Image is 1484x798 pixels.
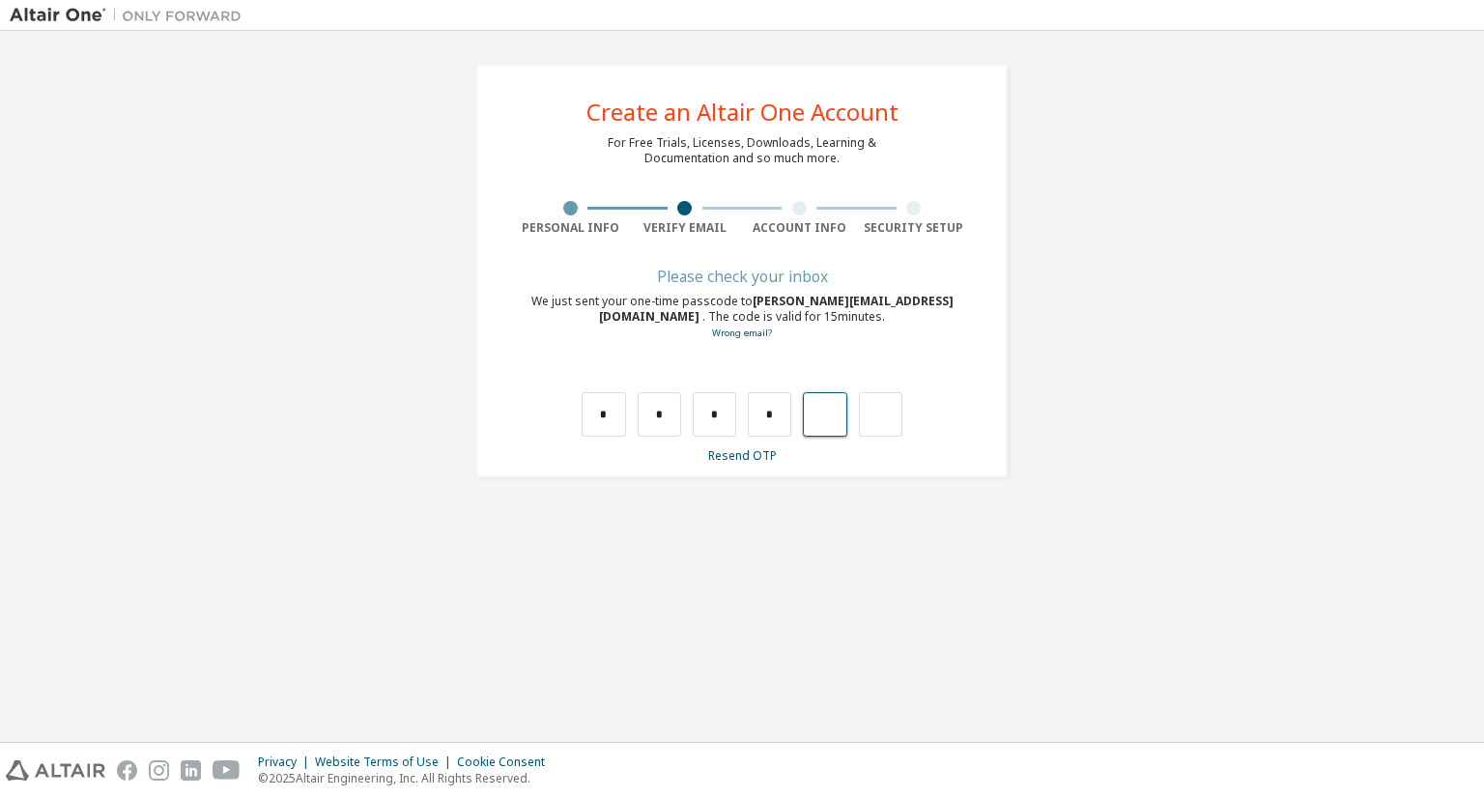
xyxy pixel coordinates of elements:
[6,760,105,781] img: altair_logo.svg
[181,760,201,781] img: linkedin.svg
[117,760,137,781] img: facebook.svg
[258,755,315,770] div: Privacy
[628,220,743,236] div: Verify Email
[213,760,241,781] img: youtube.svg
[712,327,772,339] a: Go back to the registration form
[586,100,899,124] div: Create an Altair One Account
[513,220,628,236] div: Personal Info
[315,755,457,770] div: Website Terms of Use
[599,293,954,325] span: [PERSON_NAME][EMAIL_ADDRESS][DOMAIN_NAME]
[149,760,169,781] img: instagram.svg
[513,294,971,341] div: We just sent your one-time passcode to . The code is valid for 15 minutes.
[857,220,972,236] div: Security Setup
[10,6,251,25] img: Altair One
[742,220,857,236] div: Account Info
[457,755,556,770] div: Cookie Consent
[708,447,777,464] a: Resend OTP
[258,770,556,786] p: © 2025 Altair Engineering, Inc. All Rights Reserved.
[608,135,876,166] div: For Free Trials, Licenses, Downloads, Learning & Documentation and so much more.
[513,271,971,282] div: Please check your inbox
